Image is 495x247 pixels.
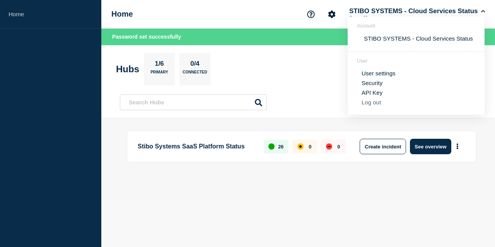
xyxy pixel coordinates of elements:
[362,80,382,86] a: Security
[348,15,428,20] p: Sagar M
[112,34,181,40] span: Password set successfully
[362,70,396,77] a: User settings
[324,6,340,22] button: Account settings
[348,7,486,15] button: STIBO SYSTEMS - Cloud Services Status
[303,6,319,22] button: Support
[362,35,475,42] button: STIBO SYSTEMS - Cloud Services Status
[362,99,381,106] button: Log out
[362,89,382,96] a: API Key
[357,23,475,29] header: Account
[111,10,133,19] h1: Home
[357,58,475,64] header: User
